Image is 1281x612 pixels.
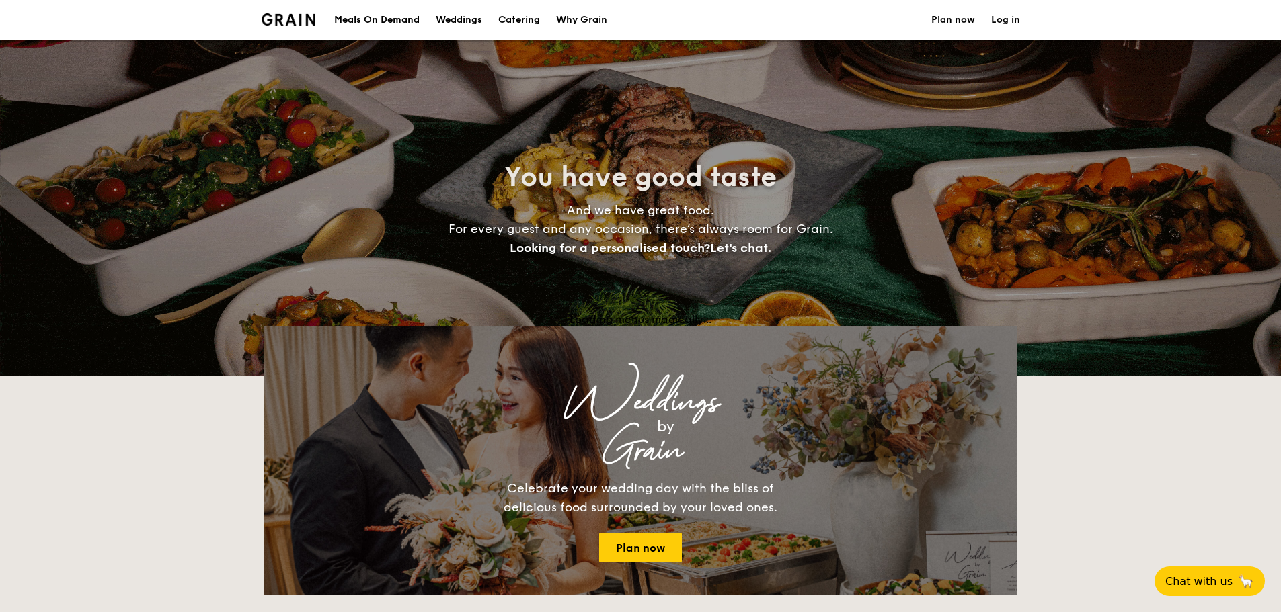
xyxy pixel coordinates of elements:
a: Plan now [599,533,682,562]
span: You have good taste [504,161,777,193]
span: Chat with us [1165,575,1233,588]
span: And we have great food. For every guest and any occasion, there’s always room for Grain. [449,203,833,255]
div: Celebrate your wedding day with the bliss of delicious food surrounded by your loved ones. [490,479,792,517]
div: Grain [383,439,899,463]
img: Grain [262,13,316,26]
span: Looking for a personalised touch? [510,241,710,255]
div: Loading menus magically... [264,313,1017,326]
button: Chat with us🦙 [1155,566,1265,596]
div: Weddings [383,390,899,414]
span: Let's chat. [710,241,771,255]
div: by [432,414,899,439]
a: Logotype [262,13,316,26]
span: 🦙 [1238,574,1254,589]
